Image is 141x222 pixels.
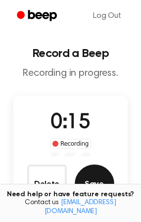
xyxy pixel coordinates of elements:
a: [EMAIL_ADDRESS][DOMAIN_NAME] [45,199,116,215]
div: Recording [50,139,91,149]
button: Delete Audio Record [27,165,67,204]
span: Contact us [6,199,135,216]
span: 0:15 [50,112,90,133]
a: Log Out [83,4,131,28]
p: Recording in progress. [8,67,133,80]
a: Beep [10,6,66,26]
h1: Record a Beep [8,48,133,59]
button: Save Audio Record [75,165,114,204]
